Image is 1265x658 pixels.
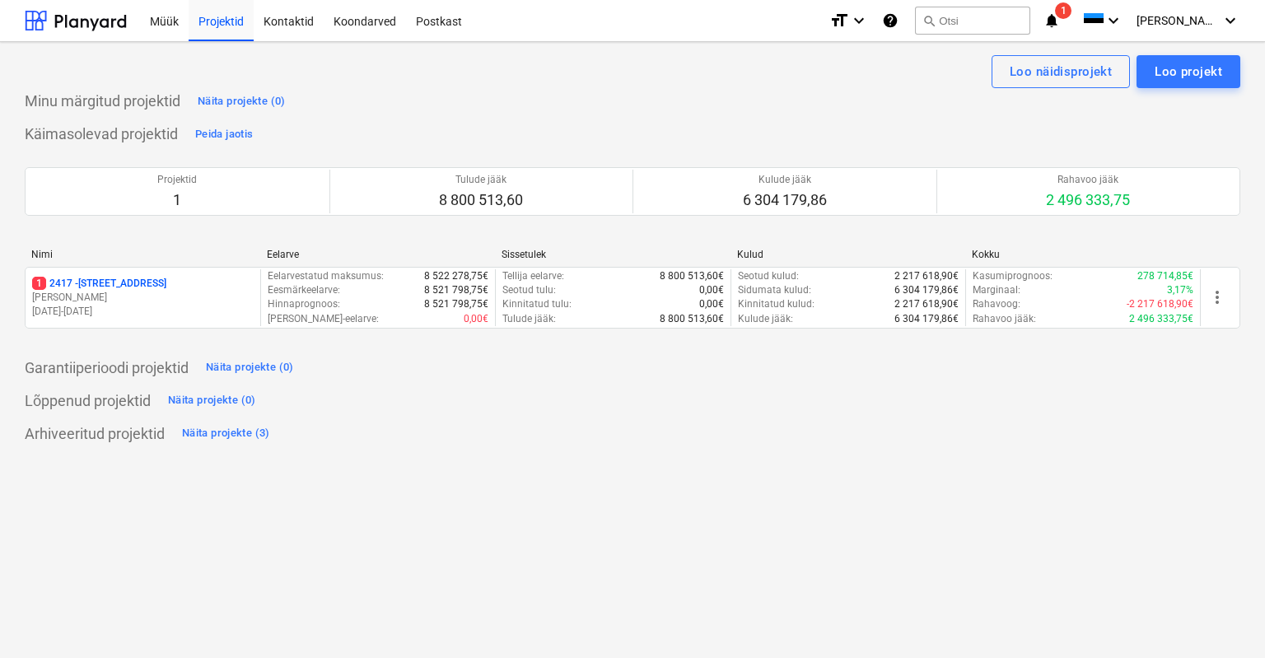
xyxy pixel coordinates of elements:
button: Loo näidisprojekt [992,55,1130,88]
div: Loo näidisprojekt [1010,61,1112,82]
p: Eelarvestatud maksumus : [268,269,384,283]
p: -2 217 618,90€ [1127,297,1193,311]
i: notifications [1043,11,1060,30]
p: [PERSON_NAME] [32,291,254,305]
p: Käimasolevad projektid [25,124,178,144]
p: 6 304 179,86€ [894,283,959,297]
p: Tellija eelarve : [502,269,564,283]
p: Projektid [157,173,197,187]
p: 2417 - [STREET_ADDRESS] [32,277,166,291]
div: Sissetulek [502,249,724,260]
p: 6 304 179,86€ [894,312,959,326]
p: Rahavoo jääk : [973,312,1036,326]
i: format_size [829,11,849,30]
p: 0,00€ [699,297,724,311]
p: Kinnitatud tulu : [502,297,572,311]
p: Minu märgitud projektid [25,91,180,111]
p: Arhiveeritud projektid [25,424,165,444]
p: Rahavoo jääk [1046,173,1130,187]
p: 8 800 513,60 [439,190,523,210]
p: 2 496 333,75 [1046,190,1130,210]
p: 0,00€ [464,312,488,326]
span: [PERSON_NAME] [1137,14,1219,27]
p: Kulude jääk [743,173,827,187]
p: [PERSON_NAME]-eelarve : [268,312,379,326]
p: 0,00€ [699,283,724,297]
p: Tulude jääk : [502,312,556,326]
p: 8 522 278,75€ [424,269,488,283]
p: 6 304 179,86 [743,190,827,210]
p: 8 521 798,75€ [424,283,488,297]
div: Kokku [972,249,1194,260]
p: 1 [157,190,197,210]
p: Kulude jääk : [738,312,793,326]
button: Loo projekt [1137,55,1240,88]
div: Peida jaotis [195,125,253,144]
button: Näita projekte (3) [178,421,274,447]
span: 1 [1055,2,1071,19]
button: Näita projekte (0) [164,388,260,414]
p: 3,17% [1167,283,1193,297]
span: more_vert [1207,287,1227,307]
div: Kulud [737,249,959,260]
p: [DATE] - [DATE] [32,305,254,319]
p: 8 800 513,60€ [660,269,724,283]
p: Seotud tulu : [502,283,556,297]
i: keyboard_arrow_down [1104,11,1123,30]
div: Näita projekte (3) [182,424,270,443]
p: 8 800 513,60€ [660,312,724,326]
button: Peida jaotis [191,121,257,147]
i: keyboard_arrow_down [849,11,869,30]
i: Abikeskus [882,11,899,30]
p: Kinnitatud kulud : [738,297,815,311]
p: 278 714,85€ [1137,269,1193,283]
button: Näita projekte (0) [194,88,290,114]
p: 2 496 333,75€ [1129,312,1193,326]
p: Sidumata kulud : [738,283,811,297]
p: 2 217 618,90€ [894,269,959,283]
div: Loo projekt [1155,61,1222,82]
div: Näita projekte (0) [168,391,256,410]
p: Garantiiperioodi projektid [25,358,189,378]
p: Tulude jääk [439,173,523,187]
i: keyboard_arrow_down [1221,11,1240,30]
div: Näita projekte (0) [198,92,286,111]
span: search [922,14,936,27]
p: Hinnaprognoos : [268,297,340,311]
p: Eesmärkeelarve : [268,283,340,297]
button: Otsi [915,7,1030,35]
button: Näita projekte (0) [202,355,298,381]
p: Seotud kulud : [738,269,799,283]
span: 1 [32,277,46,290]
div: 12417 -[STREET_ADDRESS][PERSON_NAME][DATE]-[DATE] [32,277,254,319]
div: Nimi [31,249,254,260]
p: Kasumiprognoos : [973,269,1053,283]
div: Näita projekte (0) [206,358,294,377]
p: 8 521 798,75€ [424,297,488,311]
p: 2 217 618,90€ [894,297,959,311]
p: Marginaal : [973,283,1020,297]
p: Rahavoog : [973,297,1020,311]
p: Lõppenud projektid [25,391,151,411]
iframe: Chat Widget [1183,579,1265,658]
div: Eelarve [267,249,489,260]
